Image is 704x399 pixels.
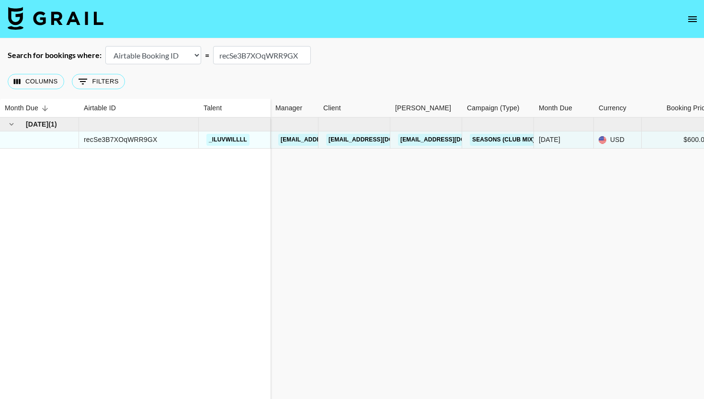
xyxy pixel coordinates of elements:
[26,119,48,129] span: [DATE]
[599,99,626,117] div: Currency
[470,134,537,146] a: seasons (club mix)
[84,99,116,117] div: Airtable ID
[323,99,341,117] div: Client
[271,99,318,117] div: Manager
[79,99,199,117] div: Airtable ID
[467,99,520,117] div: Campaign (Type)
[72,74,125,89] button: Show filters
[398,134,505,146] a: [EMAIL_ADDRESS][DOMAIN_NAME]
[199,99,271,117] div: Talent
[205,50,209,60] div: =
[275,99,302,117] div: Manager
[594,131,642,149] div: USD
[390,99,462,117] div: Booker
[326,134,433,146] a: [EMAIL_ADDRESS][DOMAIN_NAME]
[462,99,534,117] div: Campaign (Type)
[539,135,560,144] div: Sep '25
[38,102,52,115] button: Sort
[206,134,250,146] a: _iluvwillll
[8,7,103,30] img: Grail Talent
[534,99,594,117] div: Month Due
[5,99,38,117] div: Month Due
[395,99,451,117] div: [PERSON_NAME]
[204,99,222,117] div: Talent
[278,134,386,146] a: [EMAIL_ADDRESS][DOMAIN_NAME]
[594,99,642,117] div: Currency
[8,50,102,60] div: Search for bookings where:
[48,119,57,129] span: ( 1 )
[8,74,64,89] button: Select columns
[318,99,390,117] div: Client
[5,117,18,131] button: hide children
[84,135,158,144] div: recSe3B7XOqWRR9GX
[539,99,572,117] div: Month Due
[683,10,702,29] button: open drawer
